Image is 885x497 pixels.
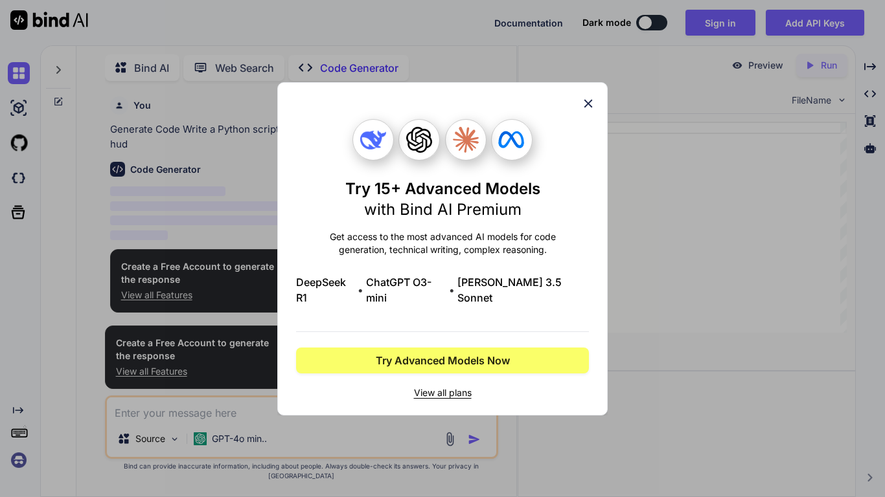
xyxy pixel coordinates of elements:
[345,179,540,220] h1: Try 15+ Advanced Models
[366,274,446,305] span: ChatGPT O3-mini
[296,386,589,399] span: View all plans
[296,274,355,305] span: DeepSeek R1
[376,353,510,368] span: Try Advanced Models Now
[296,348,589,373] button: Try Advanced Models Now
[457,274,589,305] span: [PERSON_NAME] 3.5 Sonnet
[449,282,455,298] span: •
[360,127,386,153] img: Deepseek
[358,282,363,298] span: •
[364,200,522,219] span: with Bind AI Premium
[296,230,589,256] p: Get access to the most advanced AI models for code generation, technical writing, complex reasoning.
